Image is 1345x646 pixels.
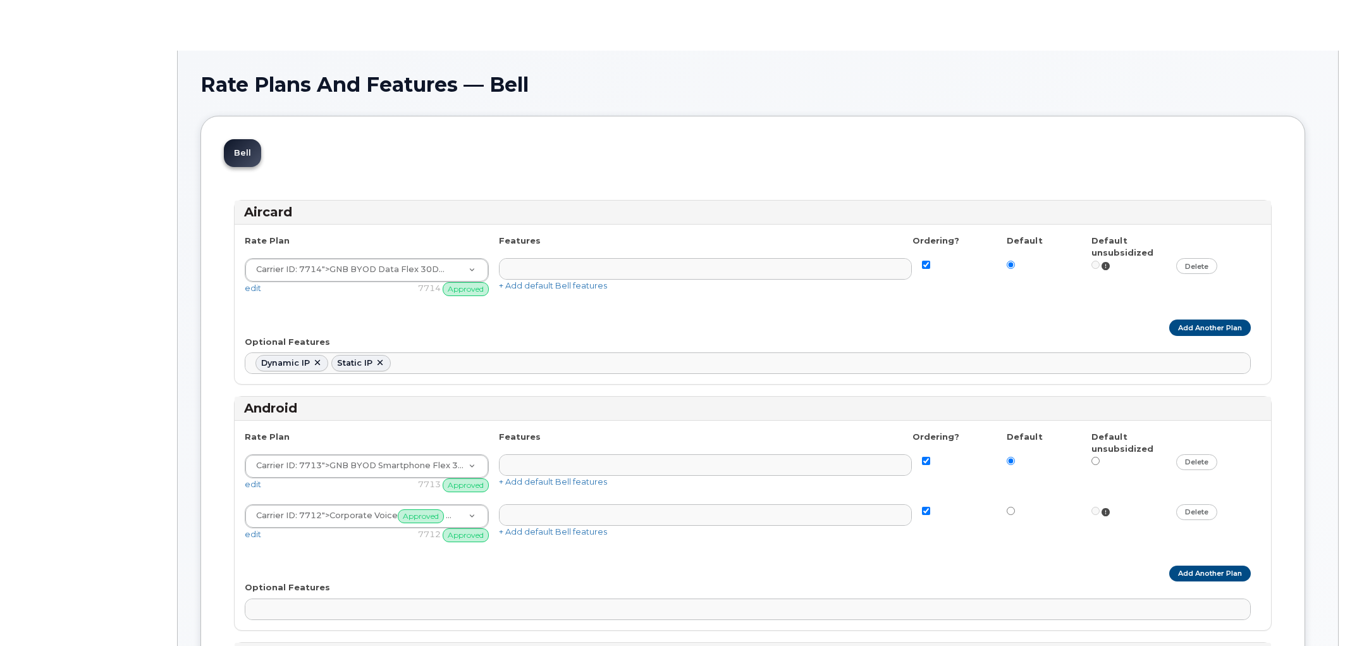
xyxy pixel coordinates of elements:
[418,529,441,539] span: 7712
[912,235,959,245] strong: Ordering?
[256,265,322,275] span: GNB BYOD Data Flex 30D <span class='badge badge-green'>Approved</span> <span class='badge' data-t...
[418,283,441,294] span: 7714
[912,432,959,442] strong: Ordering?
[1007,235,1043,245] strong: Default
[244,400,1262,417] h3: Android
[245,432,290,442] strong: Rate Plan
[443,478,489,492] span: Approved
[1169,566,1251,581] a: Add Another Plan
[245,529,261,539] a: edit
[245,505,488,528] a: Carrier ID: 7712">Corporate VoiceApproved Carrier ID: 7712
[1169,320,1251,335] a: Add Another Plan
[249,263,469,277] span: ">GNB BYOD Data Flex 30D
[245,455,488,478] a: Carrier ID: 7713">GNB BYOD Smartphone Flex 30D
[200,73,1315,96] h1: Rate Plans And Features — Bell
[249,459,469,473] span: ">GNB BYOD Smartphone Flex 30D
[245,259,488,282] a: Carrier ID: 7714">GNB BYOD Data Flex 30DApproved
[256,461,322,471] span: GNB BYOD Smartphone Flex 30D <span class='badge badge-green'>Approved</span> <span class='badge' ...
[418,480,441,490] span: 7713
[1091,432,1153,454] strong: Default unsubsidized
[1007,432,1043,442] strong: Default
[261,358,310,368] div: Dynamic IP
[443,528,489,542] span: Approved
[398,509,444,523] span: Approved
[1091,235,1153,258] strong: Default unsubsidized
[245,235,290,245] strong: Rate Plan
[1176,454,1217,470] a: delete
[249,509,469,523] span: ">Corporate Voice
[244,204,1262,221] h3: Aircard
[245,336,330,348] label: Optional Features
[256,511,322,520] span: Corporate Voice <span class='badge badge-green'>Approved</span> <span class='badge' data-test=
[337,358,372,368] div: Static IP
[499,526,607,537] a: + Add default Bell features
[499,476,607,487] a: + Add default Bell features
[499,432,541,442] strong: Features
[245,283,261,293] a: edit
[245,581,330,593] label: Optional Features
[245,479,261,489] a: edit
[1176,258,1217,274] a: delete
[499,280,607,290] a: + Add default Bell features
[499,235,541,245] strong: Features
[443,282,489,296] span: Approved
[1176,504,1217,520] a: delete
[224,139,261,167] a: Bell
[439,263,485,277] span: Approved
